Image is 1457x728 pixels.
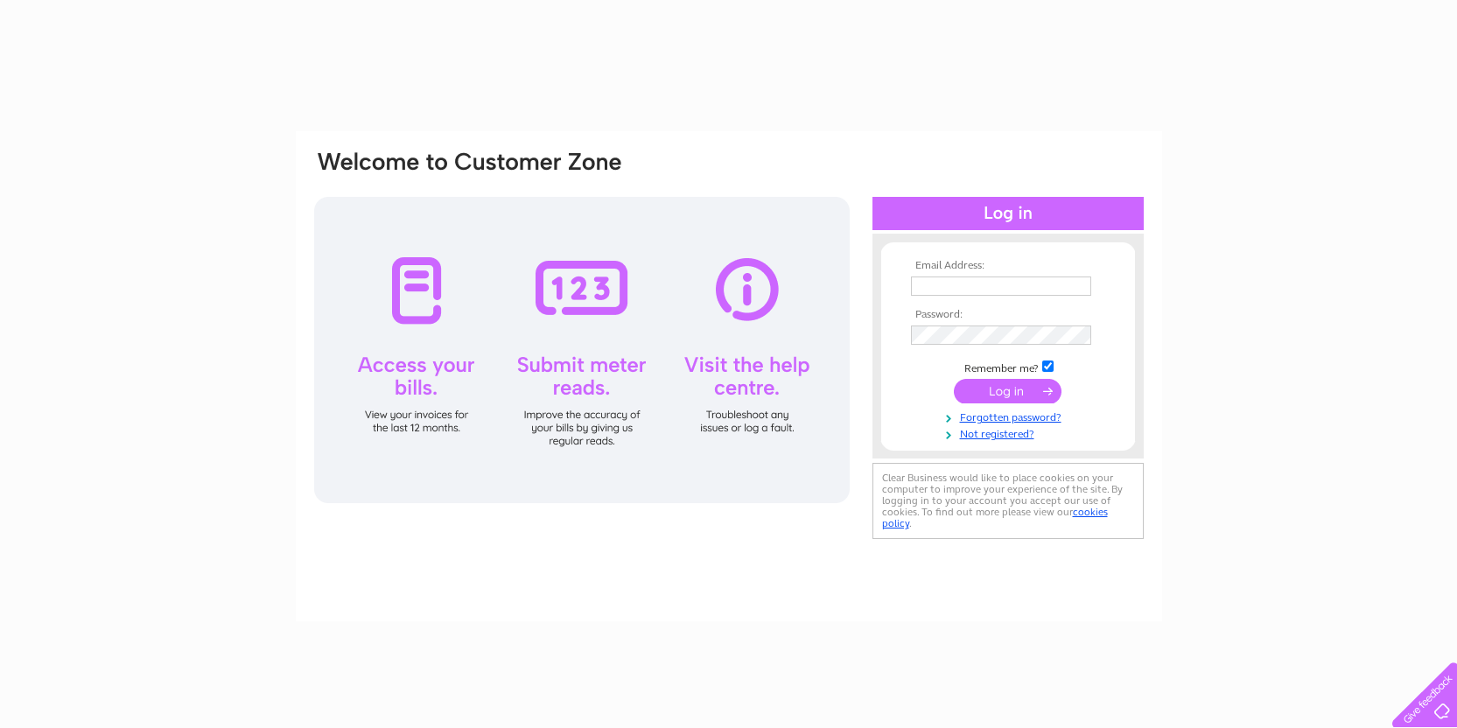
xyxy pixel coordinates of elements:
th: Password: [907,309,1110,321]
div: Clear Business would like to place cookies on your computer to improve your experience of the sit... [872,463,1144,539]
a: cookies policy [882,506,1108,529]
a: Not registered? [911,424,1110,441]
input: Submit [954,379,1061,403]
th: Email Address: [907,260,1110,272]
td: Remember me? [907,358,1110,375]
a: Forgotten password? [911,408,1110,424]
